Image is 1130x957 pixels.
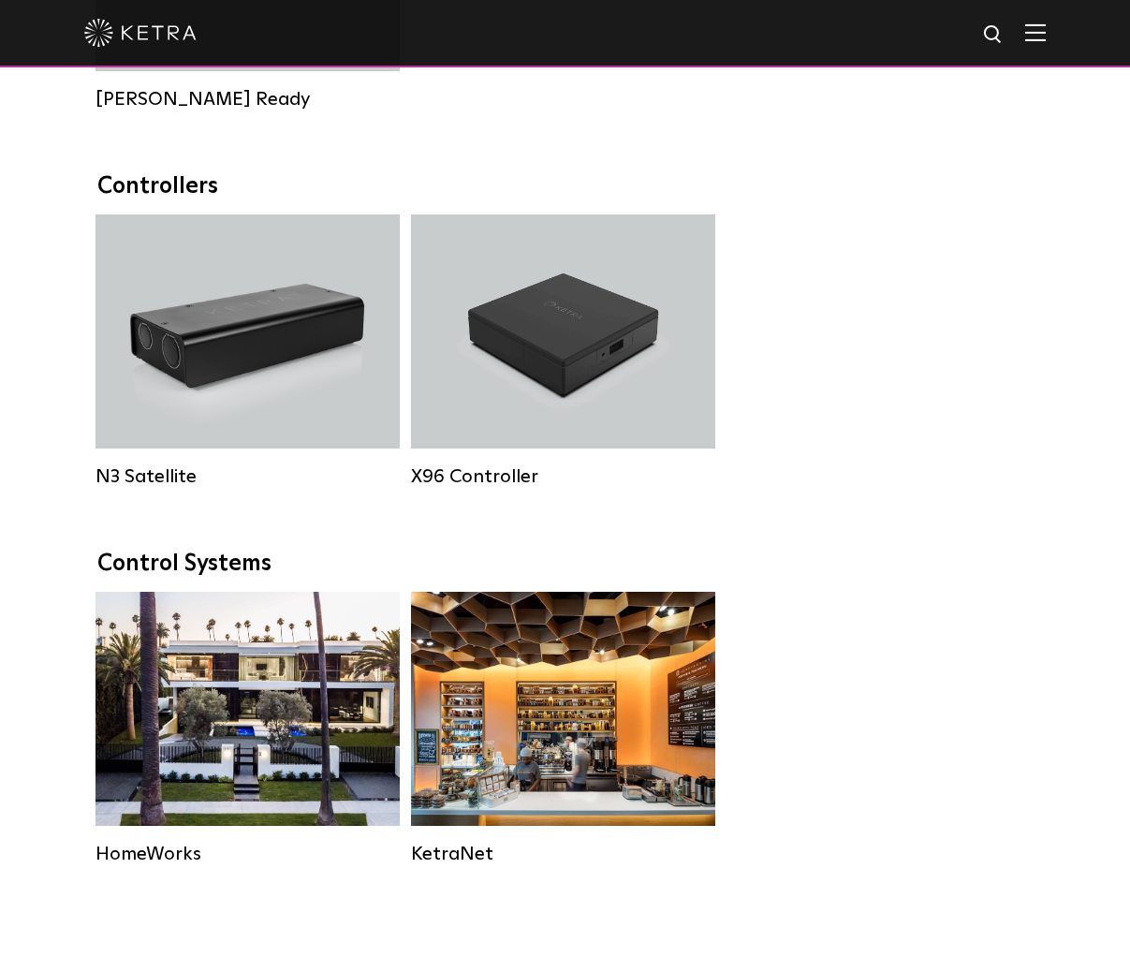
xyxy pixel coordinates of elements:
div: [PERSON_NAME] Ready [95,88,400,110]
img: ketra-logo-2019-white [84,19,197,47]
div: Controllers [97,173,1034,200]
div: X96 Controller [411,465,715,488]
a: HomeWorks Residential Solution [95,592,400,865]
img: Hamburger%20Nav.svg [1025,23,1046,41]
a: KetraNet Legacy System [411,592,715,865]
a: N3 Satellite N3 Satellite [95,214,400,488]
div: N3 Satellite [95,465,400,488]
a: X96 Controller X96 Controller [411,214,715,488]
div: Control Systems [97,551,1034,578]
div: KetraNet [411,843,715,865]
img: search icon [982,23,1005,47]
div: HomeWorks [95,843,400,865]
